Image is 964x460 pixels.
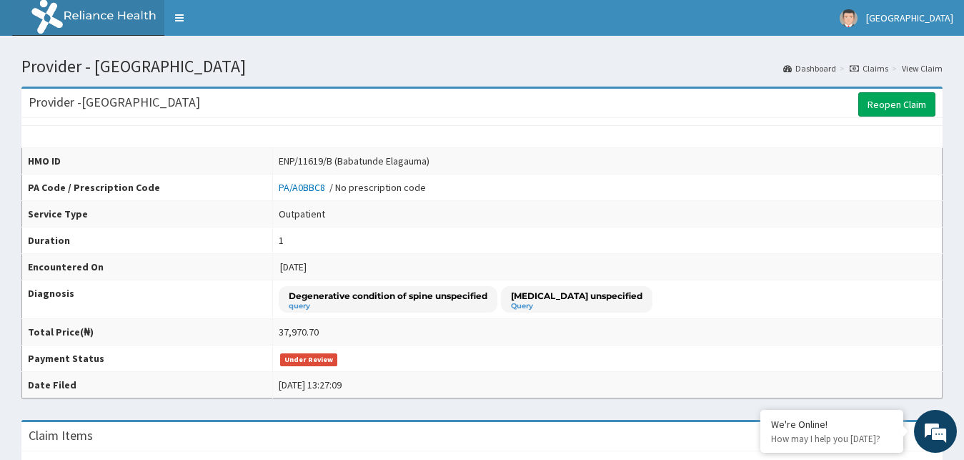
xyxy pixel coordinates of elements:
[22,319,273,346] th: Total Price(₦)
[22,346,273,372] th: Payment Status
[511,290,642,302] p: [MEDICAL_DATA] unspecified
[279,207,325,221] div: Outpatient
[279,154,429,168] div: ENP/11619/B (Babatunde Elagauma)
[279,180,426,195] div: / No prescription code
[22,280,273,319] th: Diagnosis
[866,11,953,24] span: [GEOGRAPHIC_DATA]
[289,303,487,310] small: query
[771,418,893,431] div: We're Online!
[289,290,487,302] p: Degenerative condition of spine unspecified
[29,96,200,109] h3: Provider - [GEOGRAPHIC_DATA]
[280,260,307,273] span: [DATE]
[22,201,273,227] th: Service Type
[279,233,284,248] div: 1
[783,62,836,74] a: Dashboard
[511,303,642,310] small: Query
[22,254,273,280] th: Encountered On
[902,62,943,74] a: View Claim
[279,378,342,392] div: [DATE] 13:27:09
[280,353,338,366] span: Under Review
[22,175,273,201] th: PA Code / Prescription Code
[279,325,319,339] div: 37,970.70
[22,227,273,254] th: Duration
[22,148,273,175] th: HMO ID
[771,433,893,445] p: How may I help you today?
[22,372,273,398] th: Date Filed
[858,92,935,117] a: Reopen Claim
[850,62,888,74] a: Claims
[29,429,93,442] h3: Claim Items
[840,9,858,27] img: User Image
[279,181,329,194] a: PA/A0BBC8
[21,57,943,76] h1: Provider - [GEOGRAPHIC_DATA]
